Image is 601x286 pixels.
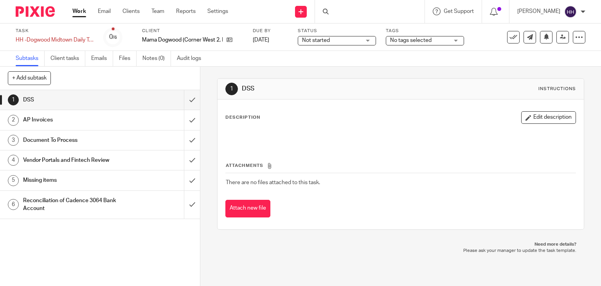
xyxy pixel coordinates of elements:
div: 2 [8,115,19,126]
img: Pixie [16,6,55,17]
label: Task [16,28,94,34]
div: 5 [8,175,19,186]
img: svg%3E [564,5,577,18]
label: Client [142,28,243,34]
span: Get Support [444,9,474,14]
label: Status [298,28,376,34]
span: [DATE] [253,37,269,43]
button: Attach new file [225,200,270,217]
a: Work [72,7,86,15]
div: 1 [225,83,238,95]
span: Not started [302,38,330,43]
p: Need more details? [225,241,577,248]
div: 0 [109,33,117,42]
a: Clients [122,7,140,15]
button: + Add subtask [8,71,51,85]
div: 4 [8,155,19,166]
p: Description [225,114,260,121]
span: There are no files attached to this task. [226,180,320,185]
h1: Missing items [23,174,125,186]
h1: Vendor Portals and Fintech Review [23,154,125,166]
p: [PERSON_NAME] [517,7,560,15]
a: Files [119,51,137,66]
div: HH -Dogwood Midtown Daily Tasks - [DATE] [16,36,94,44]
div: 6 [8,199,19,210]
a: Team [151,7,164,15]
span: Attachments [226,163,263,168]
h1: Reconciliation of Cadence 3064 Bank Account [23,195,125,215]
a: Email [98,7,111,15]
a: Emails [91,51,113,66]
h1: Document To Process [23,134,125,146]
button: Edit description [521,111,576,124]
label: Due by [253,28,288,34]
div: HH -Dogwood Midtown Daily Tasks - Thursday [16,36,94,44]
span: No tags selected [390,38,432,43]
a: Reports [176,7,196,15]
h1: DSS [242,85,417,93]
div: 3 [8,135,19,146]
div: 1 [8,94,19,105]
a: Subtasks [16,51,45,66]
a: Audit logs [177,51,207,66]
a: Notes (0) [142,51,171,66]
a: Client tasks [50,51,85,66]
h1: AP Invoices [23,114,125,126]
a: Settings [207,7,228,15]
p: Please ask your manager to update the task template. [225,248,577,254]
h1: DSS [23,94,125,106]
label: Tags [386,28,464,34]
div: Instructions [538,86,576,92]
small: /6 [113,35,117,40]
p: Mama Dogwood (Corner West 2, LLC) [142,36,223,44]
